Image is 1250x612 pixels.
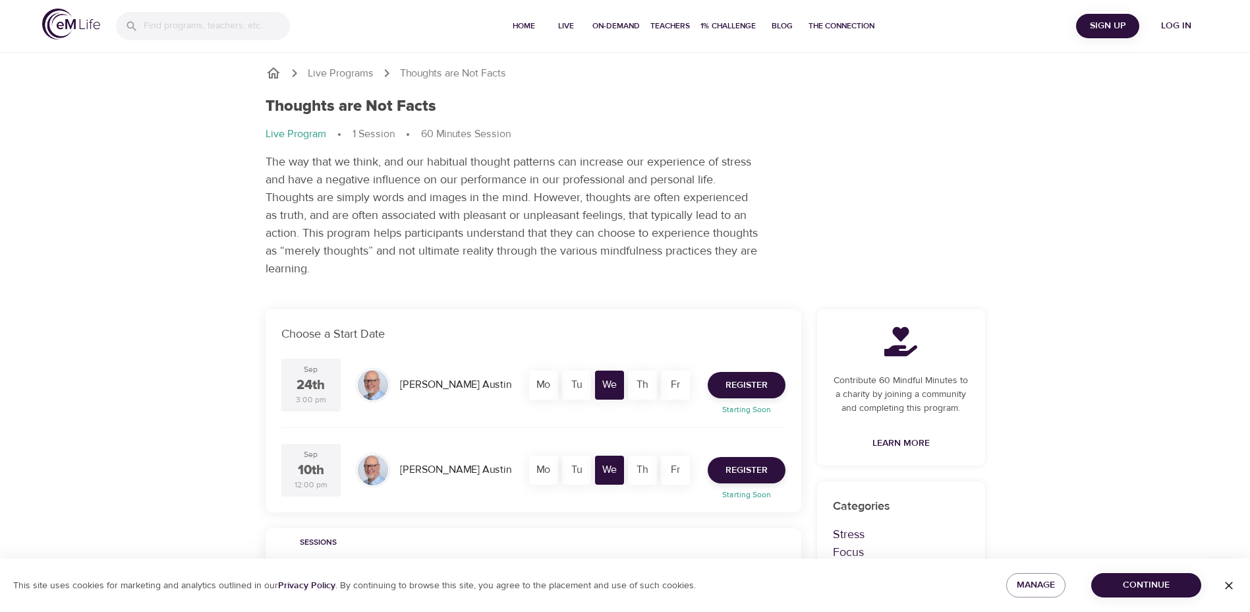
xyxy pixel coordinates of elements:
span: On-Demand [592,19,640,33]
div: Th [628,456,657,485]
p: The way that we think, and our habitual thought patterns can increase our experience of stress an... [266,153,760,278]
span: Sign Up [1081,18,1134,34]
div: 24th [297,376,325,395]
span: Teachers [650,19,690,33]
div: Mo [529,456,558,485]
button: Continue [1091,573,1201,597]
p: Starting Soon [700,489,793,501]
div: 3:00 pm [296,394,326,406]
span: Log in [1150,18,1203,34]
div: Tu [562,371,591,400]
img: logo [42,9,100,40]
div: Mo [529,371,558,400]
div: [PERSON_NAME] Austin [395,372,517,398]
span: Learn More [872,435,930,452]
a: Live Programs [308,66,374,81]
a: Learn More [867,431,935,456]
p: Contribute 60 Mindful Minutes to a charity by joining a community and completing this program. [833,374,969,415]
p: Categories [833,497,969,515]
span: Register [725,377,768,394]
p: Focus [833,543,969,561]
div: 12:00 pm [295,479,327,491]
button: Register [708,457,785,483]
p: Thoughts are Not Facts [400,66,506,81]
button: Register [708,372,785,398]
p: Live Program [266,127,326,142]
div: Sep [304,364,318,375]
span: Register [725,462,768,479]
span: Manage [1017,577,1055,594]
button: Manage [1006,573,1065,597]
span: Sessions [273,536,363,550]
span: Home [508,19,540,33]
div: Th [628,371,657,400]
p: Stress [833,526,969,543]
div: Fr [661,456,690,485]
p: 60 Minutes Session [421,127,511,142]
span: 1% Challenge [700,19,756,33]
div: We [595,371,624,400]
div: Tu [562,456,591,485]
nav: breadcrumb [266,127,985,142]
p: 1 Session [353,127,395,142]
div: Fr [661,371,690,400]
span: The Connection [809,19,874,33]
div: 10th [298,461,324,480]
span: Blog [766,19,798,33]
p: Starting Soon [700,404,793,415]
div: We [595,456,624,485]
span: Live [550,19,582,33]
div: Sep [304,449,318,460]
span: Continue [1102,577,1191,594]
button: Log in [1145,14,1208,38]
nav: breadcrumb [266,65,985,81]
input: Find programs, teachers, etc... [144,12,290,40]
div: [PERSON_NAME] Austin [395,457,517,483]
button: Sign Up [1076,14,1139,38]
h1: Thoughts are Not Facts [266,97,436,116]
p: Choose a Start Date [281,325,785,343]
a: Privacy Policy [278,580,335,592]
